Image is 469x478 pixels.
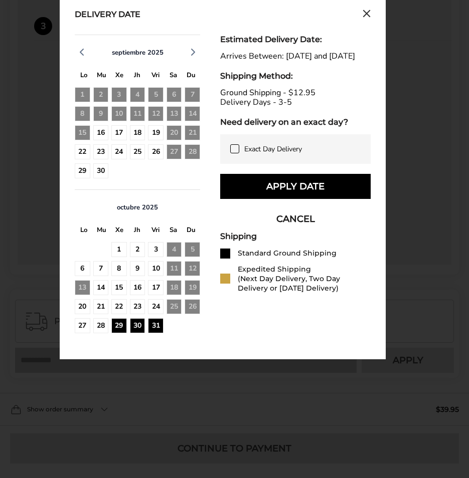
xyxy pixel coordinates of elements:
div: J [128,69,146,84]
div: S [165,223,183,239]
div: X [110,223,128,239]
div: V [146,69,165,84]
div: S [165,69,183,84]
button: septiembre 2025 [108,48,168,57]
div: Need delivery on an exact day? [220,117,371,127]
span: septiembre 2025 [112,48,164,57]
div: D [182,69,200,84]
div: V [146,223,165,239]
div: L [75,69,93,84]
div: X [110,69,128,84]
div: Expedited Shipping (Next Day Delivery, Two Day Delivery or [DATE] Delivery) [238,265,371,293]
div: Delivery Date [75,10,140,21]
button: CANCEL [220,206,371,231]
div: M [93,223,111,239]
div: Shipping [220,231,371,241]
div: Estimated Delivery Date: [220,35,371,44]
div: Shipping Method: [220,71,371,81]
button: Apply Date [220,174,371,199]
div: Ground Shipping - $12.95 Delivery Days - 3-5 [220,88,371,107]
div: J [128,223,146,239]
button: Close calendar [363,10,371,21]
button: octubre 2025 [113,203,162,212]
div: L [75,223,93,239]
span: octubre 2025 [117,203,158,212]
span: Exact Day Delivery [244,144,302,154]
div: Arrives Between: [DATE] and [DATE] [220,52,371,61]
div: M [93,69,111,84]
div: D [182,223,200,239]
div: Standard Ground Shipping [238,249,337,258]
